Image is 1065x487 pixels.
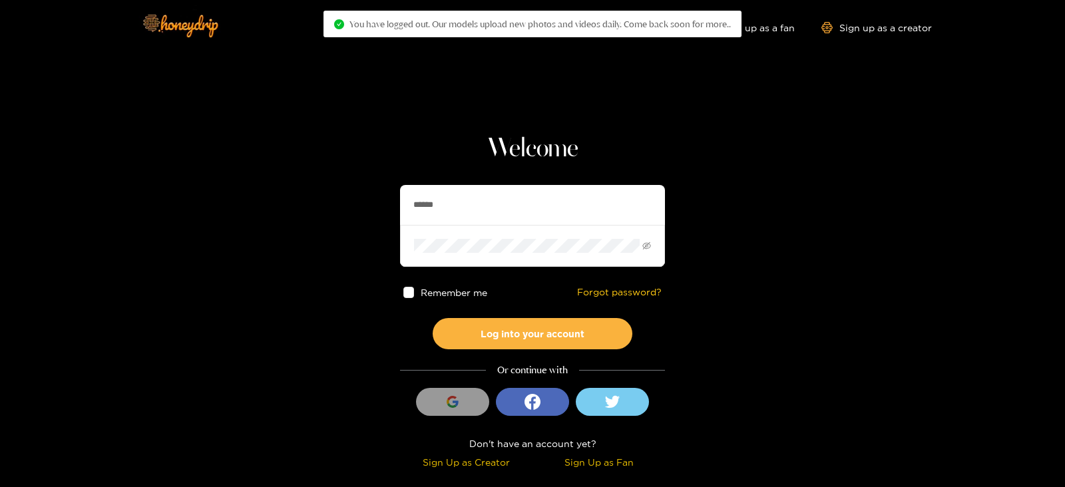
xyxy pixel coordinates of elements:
span: check-circle [334,19,344,29]
a: Sign up as a fan [704,22,795,33]
div: Sign Up as Creator [403,454,529,470]
div: Sign Up as Fan [536,454,662,470]
div: Don't have an account yet? [400,436,665,451]
a: Sign up as a creator [821,22,932,33]
h1: Welcome [400,133,665,165]
button: Log into your account [433,318,632,349]
a: Forgot password? [577,287,662,298]
span: Remember me [421,287,488,297]
div: Or continue with [400,363,665,378]
span: You have logged out. Our models upload new photos and videos daily. Come back soon for more.. [349,19,731,29]
span: eye-invisible [642,242,651,250]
